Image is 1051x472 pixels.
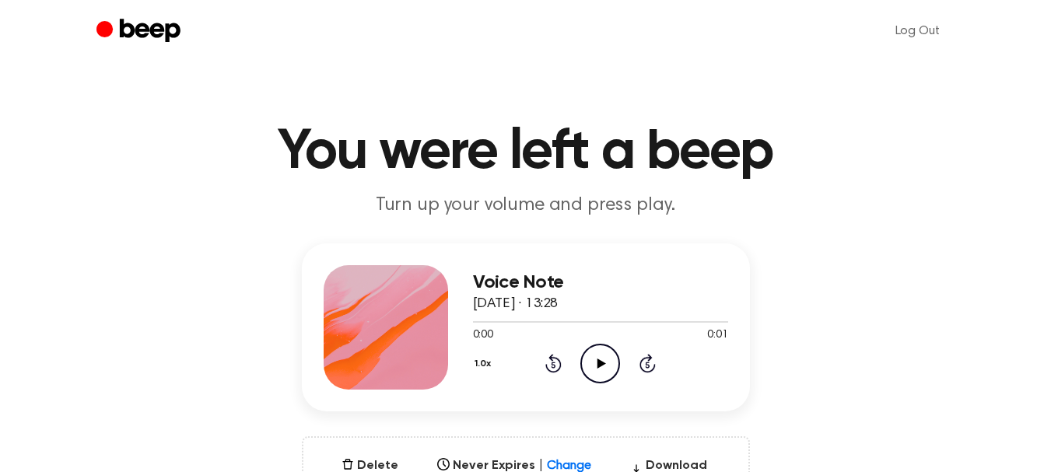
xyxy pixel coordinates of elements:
[473,297,559,311] span: [DATE] · 13:28
[473,272,728,293] h3: Voice Note
[96,16,184,47] a: Beep
[128,124,924,180] h1: You were left a beep
[227,193,825,219] p: Turn up your volume and press play.
[880,12,955,50] a: Log Out
[473,351,497,377] button: 1.0x
[473,327,493,344] span: 0:00
[707,327,727,344] span: 0:01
